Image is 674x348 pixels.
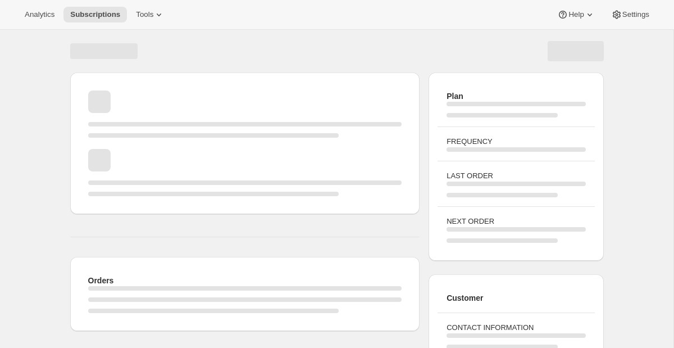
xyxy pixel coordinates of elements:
[550,7,602,22] button: Help
[447,91,585,102] h2: Plan
[622,10,649,19] span: Settings
[63,7,127,22] button: Subscriptions
[447,292,585,304] h2: Customer
[70,10,120,19] span: Subscriptions
[25,10,54,19] span: Analytics
[568,10,584,19] span: Help
[604,7,656,22] button: Settings
[447,136,585,147] h3: FREQUENCY
[88,275,402,286] h2: Orders
[136,10,153,19] span: Tools
[18,7,61,22] button: Analytics
[129,7,171,22] button: Tools
[447,216,585,227] h3: NEXT ORDER
[447,322,585,333] h3: CONTACT INFORMATION
[447,170,585,182] h3: LAST ORDER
